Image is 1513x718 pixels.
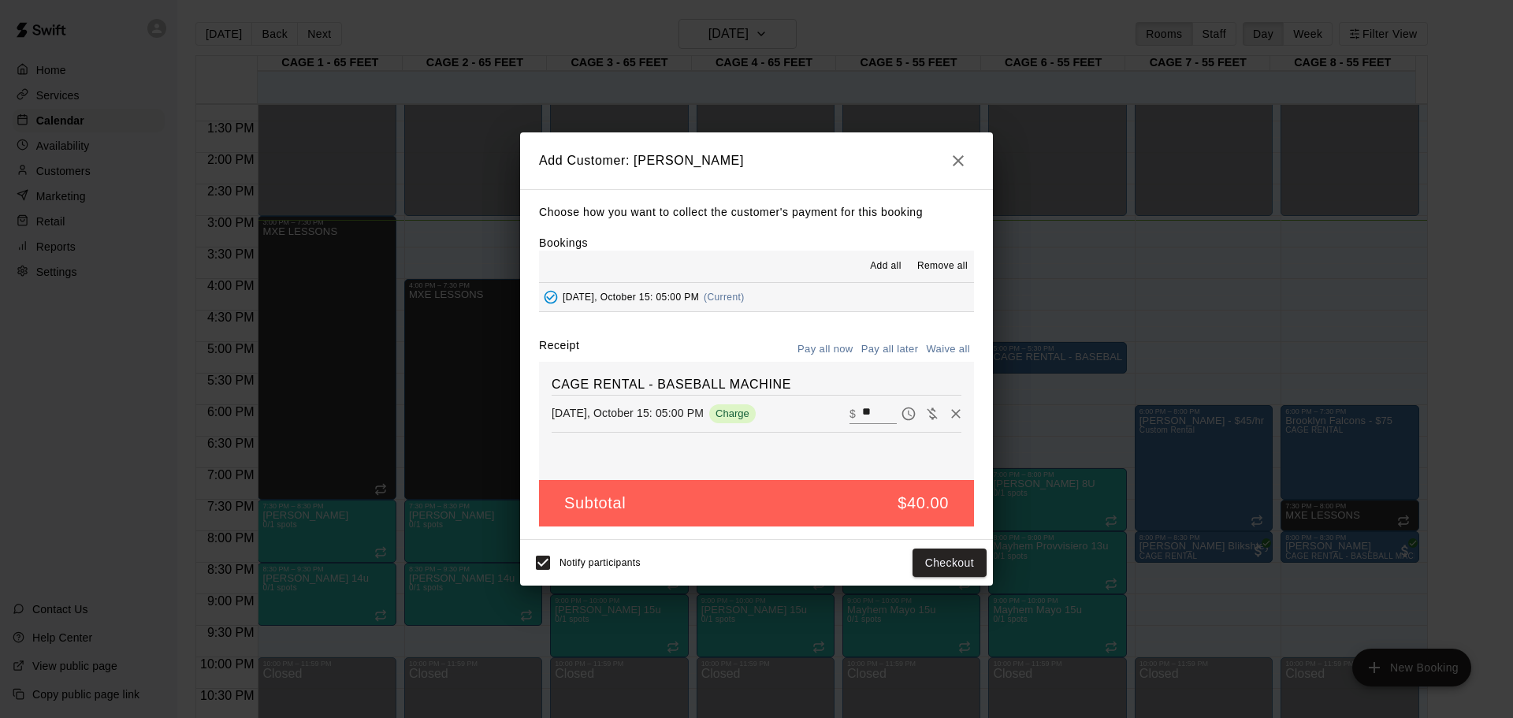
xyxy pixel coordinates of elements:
span: Pay later [897,406,920,419]
span: [DATE], October 15: 05:00 PM [563,292,699,303]
button: Pay all now [794,337,857,362]
span: Waive payment [920,406,944,419]
h5: $40.00 [898,493,949,514]
p: Choose how you want to collect the customer's payment for this booking [539,203,974,222]
label: Receipt [539,337,579,362]
button: Remove [944,402,968,426]
span: Add all [870,259,901,274]
label: Bookings [539,236,588,249]
button: Remove all [911,254,974,279]
span: Notify participants [559,557,641,568]
button: Waive all [922,337,974,362]
h5: Subtotal [564,493,626,514]
p: $ [849,406,856,422]
span: Charge [709,407,756,419]
button: Add all [861,254,911,279]
p: [DATE], October 15: 05:00 PM [552,405,704,421]
button: Added - Collect Payment [539,285,563,309]
h2: Add Customer: [PERSON_NAME] [520,132,993,189]
button: Added - Collect Payment[DATE], October 15: 05:00 PM(Current) [539,283,974,312]
h6: CAGE RENTAL - BASEBALL MACHINE [552,374,961,395]
span: Remove all [917,259,968,274]
span: (Current) [704,292,745,303]
button: Pay all later [857,337,923,362]
button: Checkout [913,549,987,578]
